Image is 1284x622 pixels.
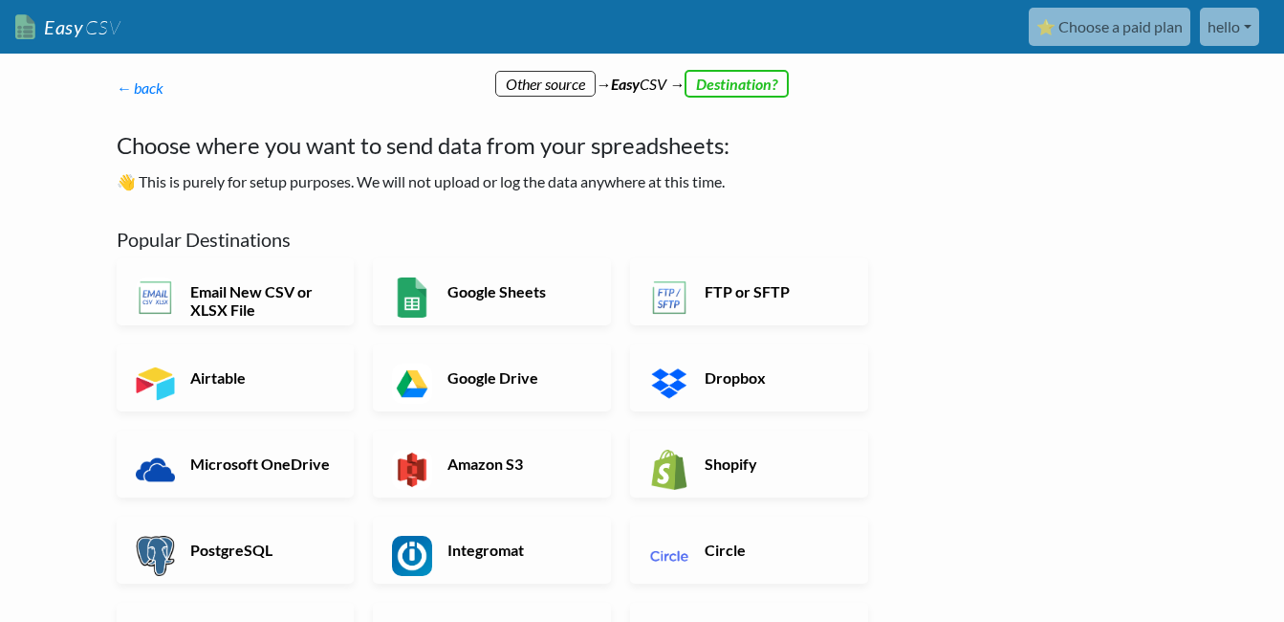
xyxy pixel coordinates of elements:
h6: Amazon S3 [443,455,593,473]
h6: Integromat [443,541,593,559]
p: 👋 This is purely for setup purposes. We will not upload or log the data anywhere at this time. [117,170,896,193]
h5: Popular Destinations [117,228,896,251]
h4: Choose where you want to send data from your spreadsheets: [117,128,896,163]
img: Circle App & API [649,536,689,576]
img: Email New CSV or XLSX File App & API [136,278,176,318]
img: Microsoft OneDrive App & API [136,450,176,490]
div: → CSV → [98,54,1187,96]
img: Google Sheets App & API [392,278,432,318]
a: Microsoft OneDrive [117,431,355,498]
h6: Dropbox [700,368,850,387]
img: Shopify App & API [649,450,689,490]
h6: Google Drive [443,368,593,387]
a: Shopify [630,431,868,498]
a: Google Sheets [373,258,611,325]
img: Google Drive App & API [392,364,432,404]
h6: FTP or SFTP [700,282,850,300]
a: ← back [117,78,164,97]
img: Dropbox App & API [649,364,689,404]
img: Amazon S3 App & API [392,450,432,490]
img: PostgreSQL App & API [136,536,176,576]
a: Airtable [117,344,355,411]
a: Google Drive [373,344,611,411]
span: CSV [83,15,120,39]
a: Circle [630,517,868,584]
h6: Shopify [700,455,850,473]
iframe: chat widget [1204,545,1265,603]
img: FTP or SFTP App & API [649,278,689,318]
h6: Microsoft OneDrive [185,455,336,473]
a: Email New CSV or XLSX File [117,258,355,325]
a: FTP or SFTP [630,258,868,325]
a: Integromat [373,517,611,584]
a: PostgreSQL [117,517,355,584]
h6: Google Sheets [443,282,593,300]
a: ⭐ Choose a paid plan [1029,8,1190,46]
h6: Email New CSV or XLSX File [185,282,336,319]
img: Airtable App & API [136,364,176,404]
a: Dropbox [630,344,868,411]
h6: PostgreSQL [185,541,336,559]
a: hello [1200,8,1259,46]
h6: Circle [700,541,850,559]
a: EasyCSV [15,8,120,47]
a: Amazon S3 [373,431,611,498]
img: Integromat App & API [392,536,432,576]
h6: Airtable [185,368,336,387]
